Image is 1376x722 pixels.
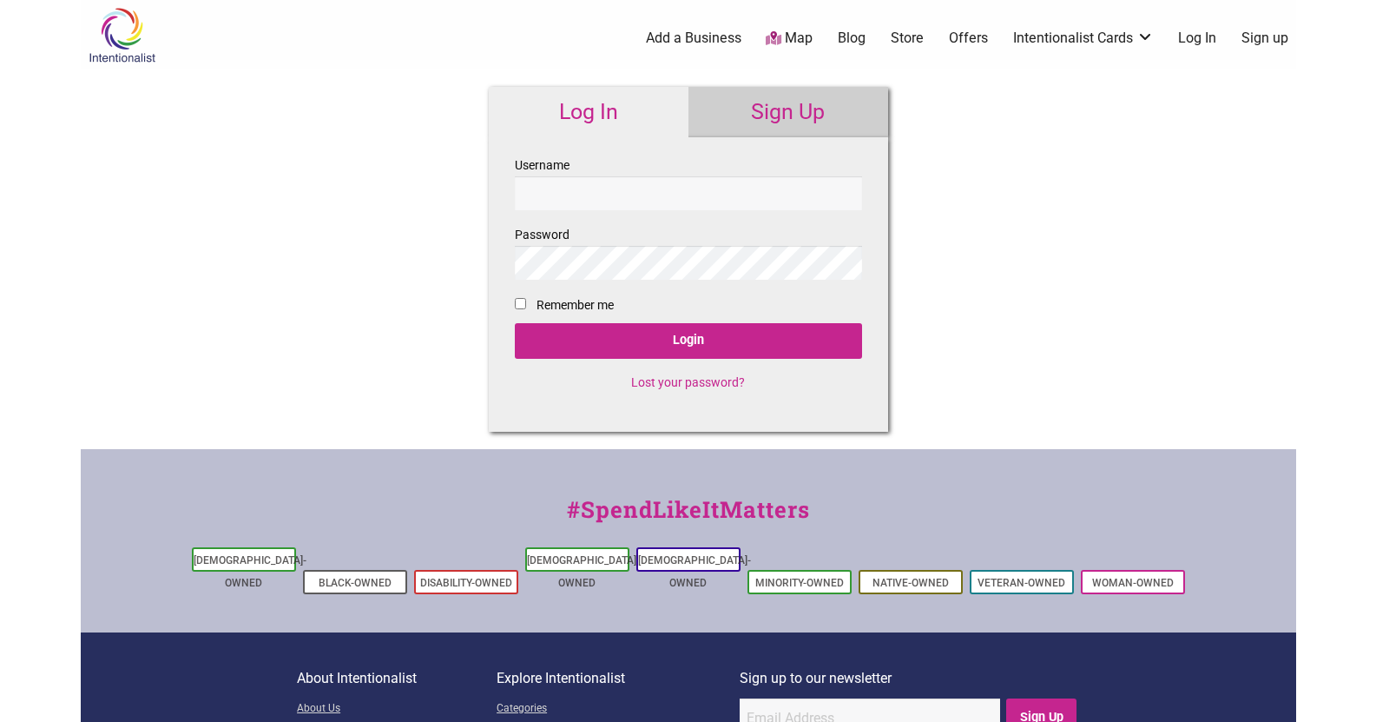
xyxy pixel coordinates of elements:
input: Password [515,246,862,280]
a: Map [766,29,813,49]
a: Minority-Owned [755,577,844,589]
a: Categories [497,699,740,720]
div: #SpendLikeItMatters [81,493,1296,544]
a: Black-Owned [319,577,392,589]
a: [DEMOGRAPHIC_DATA]-Owned [194,554,306,589]
input: Login [515,323,862,359]
a: Sign up [1241,29,1288,48]
a: Lost your password? [631,375,745,389]
input: Username [515,176,862,210]
a: Disability-Owned [420,577,512,589]
a: About Us [297,699,497,720]
a: Intentionalist Cards [1013,29,1154,48]
label: Username [515,155,862,210]
a: Veteran-Owned [978,577,1065,589]
a: Add a Business [646,29,741,48]
a: Blog [838,29,866,48]
a: Woman-Owned [1092,577,1174,589]
p: About Intentionalist [297,667,497,690]
a: Log In [489,87,688,137]
a: Log In [1178,29,1216,48]
a: Native-Owned [872,577,949,589]
a: Store [891,29,924,48]
a: [DEMOGRAPHIC_DATA]-Owned [638,554,751,589]
label: Remember me [537,295,614,316]
a: Sign Up [688,87,888,137]
p: Explore Intentionalist [497,667,740,690]
a: [DEMOGRAPHIC_DATA]-Owned [527,554,640,589]
label: Password [515,224,862,280]
p: Sign up to our newsletter [740,667,1079,690]
img: Intentionalist [81,7,163,63]
a: Offers [949,29,988,48]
